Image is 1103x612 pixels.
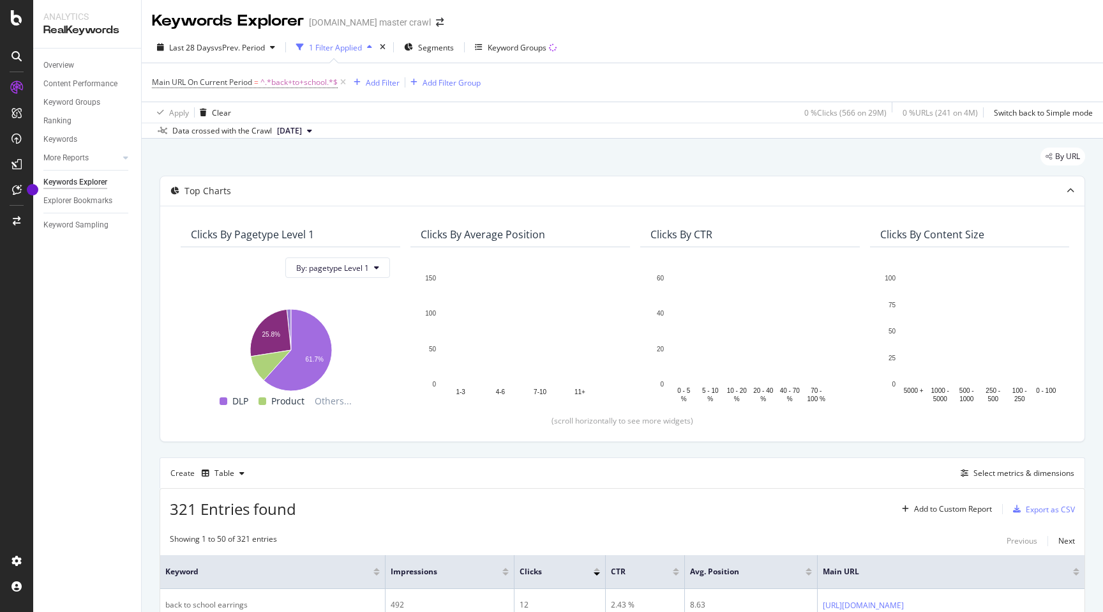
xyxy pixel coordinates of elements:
[43,194,112,208] div: Explorer Bookmarks
[291,37,377,57] button: 1 Filter Applied
[973,468,1074,478] div: Select metrics & dimensions
[43,133,77,146] div: Keywords
[677,387,690,394] text: 0 - 5
[169,42,214,53] span: Last 28 Days
[43,114,132,128] a: Ranking
[232,394,248,409] span: DLP
[470,37,562,57] button: Keyword Groups
[681,395,687,402] text: %
[1014,395,1025,402] text: 250
[931,387,949,394] text: 1000 -
[959,387,974,394] text: 500 -
[657,275,664,282] text: 60
[43,133,132,146] a: Keywords
[780,387,800,394] text: 40 - 70
[391,599,509,611] div: 492
[1036,387,1056,394] text: 0 - 100
[880,272,1079,405] svg: A chart.
[889,302,896,309] text: 75
[262,332,280,339] text: 25.8%
[184,185,231,197] div: Top Charts
[152,77,252,88] span: Main URL On Current Period
[436,18,444,27] div: arrow-right-arrow-left
[959,395,974,402] text: 1000
[310,394,357,409] span: Others...
[260,73,338,91] span: ^.*back+to+school.*$
[277,125,302,137] span: 2025 Aug. 18th
[421,272,620,405] svg: A chart.
[1008,499,1075,519] button: Export as CSV
[787,395,793,402] text: %
[254,77,259,88] span: =
[650,272,850,405] svg: A chart.
[366,77,400,88] div: Add Filter
[43,176,132,189] a: Keywords Explorer
[520,599,600,611] div: 12
[1026,504,1075,515] div: Export as CSV
[191,228,314,241] div: Clicks By pagetype Level 1
[399,37,459,57] button: Segments
[753,387,774,394] text: 20 - 40
[989,102,1093,123] button: Switch back to Simple mode
[418,42,454,53] span: Segments
[195,102,231,123] button: Clear
[734,395,740,402] text: %
[377,41,388,54] div: times
[1040,148,1085,165] div: legacy label
[176,415,1069,426] div: (scroll horizontally to see more widgets)
[1012,387,1027,394] text: 100 -
[892,381,896,388] text: 0
[197,463,250,484] button: Table
[191,302,390,394] svg: A chart.
[43,194,132,208] a: Explorer Bookmarks
[165,566,354,578] span: Keyword
[43,59,74,72] div: Overview
[214,470,234,477] div: Table
[914,505,992,513] div: Add to Custom Report
[994,107,1093,118] div: Switch back to Simple mode
[1058,533,1075,549] button: Next
[349,75,400,90] button: Add Filter
[152,37,280,57] button: Last 28 DaysvsPrev. Period
[309,16,431,29] div: [DOMAIN_NAME] master crawl
[807,395,825,402] text: 100 %
[534,388,546,395] text: 7-10
[214,42,265,53] span: vs Prev. Period
[488,42,546,53] div: Keyword Groups
[956,466,1074,481] button: Select metrics & dimensions
[650,228,712,241] div: Clicks By CTR
[152,10,304,32] div: Keywords Explorer
[170,533,277,549] div: Showing 1 to 50 of 321 entries
[43,59,132,72] a: Overview
[170,498,296,519] span: 321 Entries found
[43,151,119,165] a: More Reports
[657,310,664,317] text: 40
[391,566,483,578] span: Impressions
[43,77,132,91] a: Content Performance
[271,394,304,409] span: Product
[986,387,1000,394] text: 250 -
[811,387,822,394] text: 70 -
[405,75,481,90] button: Add Filter Group
[885,275,896,282] text: 100
[309,42,362,53] div: 1 Filter Applied
[165,599,380,611] div: back to school earrings
[43,23,131,38] div: RealKeywords
[574,388,585,395] text: 11+
[660,381,664,388] text: 0
[760,395,766,402] text: %
[933,395,948,402] text: 5000
[43,10,131,23] div: Analytics
[823,566,1054,578] span: Main URL
[212,107,231,118] div: Clear
[43,114,71,128] div: Ranking
[1058,535,1075,546] div: Next
[707,395,713,402] text: %
[690,566,786,578] span: Avg. Position
[889,355,896,362] text: 25
[170,463,250,484] div: Create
